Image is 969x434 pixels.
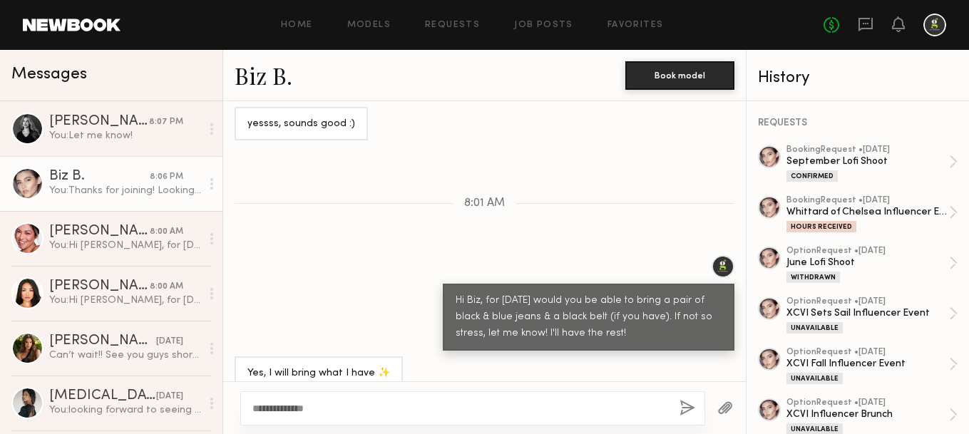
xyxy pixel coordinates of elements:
[625,68,734,81] a: Book model
[247,366,390,382] div: Yes, I will bring what I have ✨
[49,170,150,184] div: Biz B.
[49,129,201,143] div: You: Let me know!
[786,256,949,269] div: June Lofi Shoot
[149,115,183,129] div: 8:07 PM
[786,205,949,219] div: Whittard of Chelsea Influencer Event
[786,170,838,182] div: Confirmed
[786,373,843,384] div: Unavailable
[347,21,391,30] a: Models
[786,247,958,283] a: optionRequest •[DATE]June Lofi ShootWithdrawn
[150,170,183,184] div: 8:06 PM
[49,239,201,252] div: You: Hi [PERSON_NAME], for [DATE] would you be able to bring a pair of black & blue jeans & a bla...
[786,398,949,408] div: option Request • [DATE]
[49,348,201,362] div: Can’t wait!! See you guys shortly 💗💗
[49,115,149,129] div: [PERSON_NAME]
[786,196,949,205] div: booking Request • [DATE]
[786,196,958,232] a: bookingRequest •[DATE]Whittard of Chelsea Influencer EventHours Received
[150,225,183,239] div: 8:00 AM
[786,145,949,155] div: booking Request • [DATE]
[786,357,949,371] div: XCVI Fall Influencer Event
[786,348,949,357] div: option Request • [DATE]
[786,408,949,421] div: XCVI Influencer Brunch
[247,116,355,133] div: yessss, sounds good :)
[49,279,150,294] div: [PERSON_NAME]
[49,224,150,239] div: [PERSON_NAME]
[464,197,505,210] span: 8:01 AM
[49,294,201,307] div: You: Hi [PERSON_NAME], for [DATE] would you be able to bring a pair of black & blue jeans & a bla...
[786,272,840,283] div: Withdrawn
[786,155,949,168] div: September Lofi Shoot
[49,334,156,348] div: [PERSON_NAME]
[156,390,183,403] div: [DATE]
[281,21,313,30] a: Home
[786,297,958,334] a: optionRequest •[DATE]XCVI Sets Sail Influencer EventUnavailable
[49,389,156,403] div: [MEDICAL_DATA][PERSON_NAME]
[786,247,949,256] div: option Request • [DATE]
[11,66,87,83] span: Messages
[786,145,958,182] a: bookingRequest •[DATE]September Lofi ShootConfirmed
[235,60,292,91] a: Biz B.
[786,221,856,232] div: Hours Received
[786,348,958,384] a: optionRequest •[DATE]XCVI Fall Influencer EventUnavailable
[607,21,664,30] a: Favorites
[786,297,949,306] div: option Request • [DATE]
[514,21,573,30] a: Job Posts
[49,403,201,417] div: You: looking forward to seeing you [DATE]! <3
[786,306,949,320] div: XCVI Sets Sail Influencer Event
[425,21,480,30] a: Requests
[625,61,734,90] button: Book model
[49,184,201,197] div: You: Thanks for joining! Looking forward to seeing you [DATE]!! Also, for [DATE], can you come at...
[156,335,183,348] div: [DATE]
[150,280,183,294] div: 8:00 AM
[758,118,958,128] div: REQUESTS
[758,70,958,86] div: History
[456,293,722,342] div: Hi Biz, for [DATE] would you be able to bring a pair of black & blue jeans & a black belt (if you...
[786,322,843,334] div: Unavailable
